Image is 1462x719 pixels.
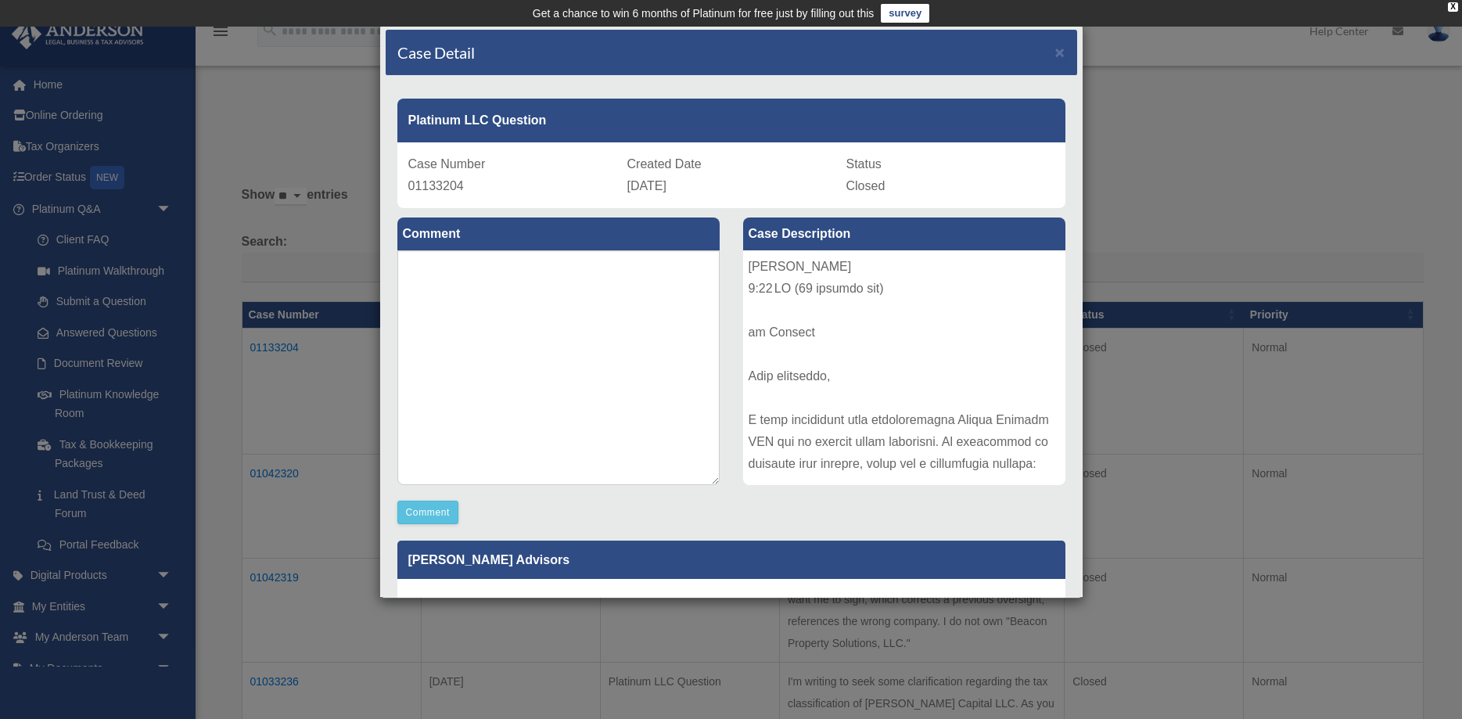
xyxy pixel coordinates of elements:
span: 01133204 [408,179,464,192]
span: Closed [846,179,885,192]
h4: Case Detail [397,41,475,63]
button: Comment [397,501,459,524]
button: Close [1055,44,1065,60]
label: Case Description [743,217,1065,250]
span: Created Date [627,157,702,171]
a: survey [881,4,929,23]
label: Comment [397,217,720,250]
span: Case Number [408,157,486,171]
span: × [1055,43,1065,61]
div: Platinum LLC Question [397,99,1065,142]
div: Get a chance to win 6 months of Platinum for free just by filling out this [533,4,875,23]
span: [DATE] [627,179,666,192]
div: [PERSON_NAME] [743,250,1065,485]
p: [PERSON_NAME] Advisors [397,541,1065,579]
span: Status [846,157,882,171]
div: close [1448,2,1458,12]
small: [DATE] [408,595,509,607]
b: Update date : [408,595,476,607]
